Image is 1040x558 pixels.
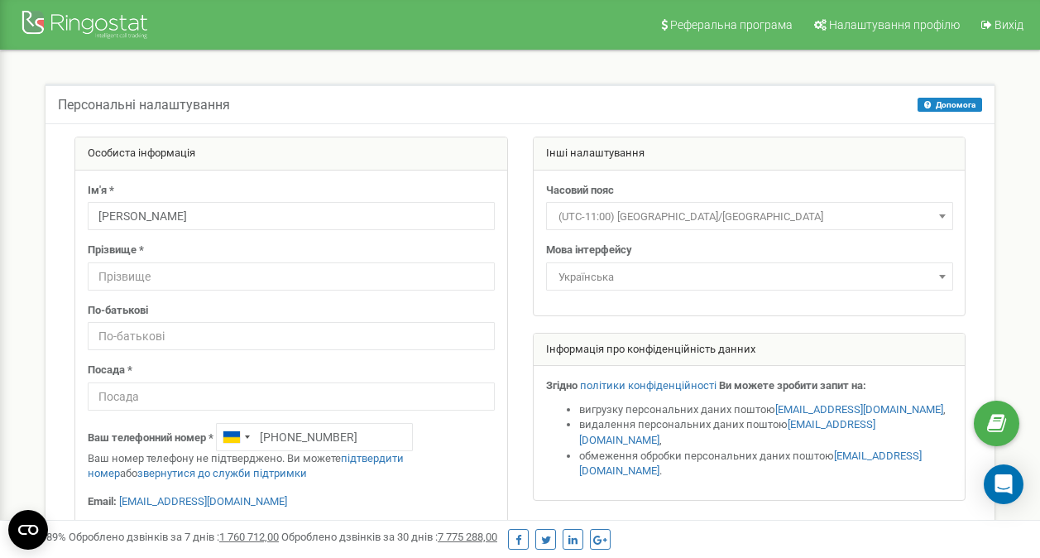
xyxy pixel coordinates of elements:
[579,402,953,418] li: вигрузку персональних даних поштою ,
[88,322,495,350] input: По-батькові
[580,379,716,392] a: політики конфіденційності
[8,510,48,550] button: Open CMP widget
[670,18,793,31] span: Реферальна програма
[88,262,495,291] input: Прізвище
[984,464,1023,504] div: Open Intercom Messenger
[994,18,1023,31] span: Вихід
[88,243,144,258] label: Прізвище *
[546,202,953,230] span: (UTC-11:00) Pacific/Midway
[552,205,947,228] span: (UTC-11:00) Pacific/Midway
[534,137,966,171] div: Інші налаштування
[137,467,307,479] a: звернутися до служби підтримки
[829,18,960,31] span: Налаштування профілю
[546,379,578,392] strong: Згідно
[69,531,279,543] span: Оброблено дзвінків за 7 днів :
[579,449,953,479] li: обмеження обробки персональних даних поштою .
[88,495,117,507] strong: Email:
[438,531,497,543] u: 7 775 288,00
[281,531,497,543] span: Оброблено дзвінків за 30 днів :
[75,137,507,171] div: Особиста інформація
[775,403,943,416] a: [EMAIL_ADDRESS][DOMAIN_NAME]
[534,334,966,367] div: Інформація про конфіденційність данних
[579,417,953,448] li: видалення персональних даних поштою ,
[217,424,255,450] div: Telephone country code
[88,183,114,199] label: Ім'я *
[546,262,953,291] span: Українська
[119,495,287,507] a: [EMAIL_ADDRESS][DOMAIN_NAME]
[58,98,230,113] h5: Персональні налаштування
[88,431,213,446] label: Ваш телефонний номер *
[579,418,875,446] a: [EMAIL_ADDRESS][DOMAIN_NAME]
[719,379,866,392] strong: Ви можете зробити запит на:
[88,363,132,378] label: Посада *
[216,423,413,451] input: +1-800-555-55-55
[88,382,495,411] input: Посада
[546,183,614,199] label: Часовий пояс
[88,202,495,230] input: Ім'я
[88,303,148,319] label: По-батькові
[219,531,279,543] u: 1 760 712,00
[88,451,495,482] p: Ваш номер телефону не підтверджено. Ви можете або
[918,98,982,112] button: Допомога
[546,243,632,258] label: Мова інтерфейсу
[552,266,947,289] span: Українська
